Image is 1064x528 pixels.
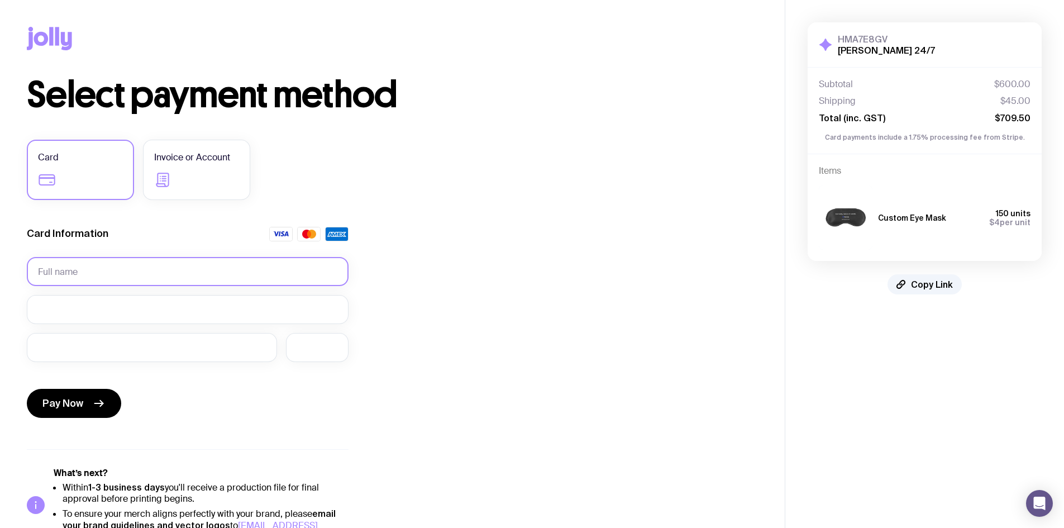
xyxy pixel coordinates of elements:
button: Pay Now [27,389,121,418]
span: per unit [989,218,1030,227]
input: Full name [27,257,349,286]
span: Total (inc. GST) [819,112,885,123]
h4: Items [819,165,1030,177]
span: $4 [989,218,1000,227]
h1: Select payment method [27,77,758,113]
iframe: Secure card number input frame [38,304,337,315]
span: Shipping [819,96,856,107]
h3: Custom Eye Mask [878,213,946,222]
span: 150 units [996,209,1030,218]
span: $709.50 [995,112,1030,123]
button: Copy Link [888,274,962,294]
strong: 1-3 business days [88,482,165,492]
h5: What’s next? [54,468,349,479]
li: Within you'll receive a production file for final approval before printing begins. [63,482,349,505]
span: $600.00 [994,79,1030,90]
label: Card Information [27,227,108,240]
iframe: Secure CVC input frame [297,342,337,353]
span: Subtotal [819,79,853,90]
span: Card [38,151,59,164]
h3: HMA7E8GV [838,34,935,45]
span: Invoice or Account [154,151,230,164]
div: Open Intercom Messenger [1026,490,1053,517]
span: Pay Now [42,397,83,410]
span: $45.00 [1000,96,1030,107]
iframe: Secure expiration date input frame [38,342,266,353]
span: Copy Link [911,279,953,290]
h2: [PERSON_NAME] 24/7 [838,45,935,56]
p: Card payments include a 1.75% processing fee from Stripe. [819,132,1030,142]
